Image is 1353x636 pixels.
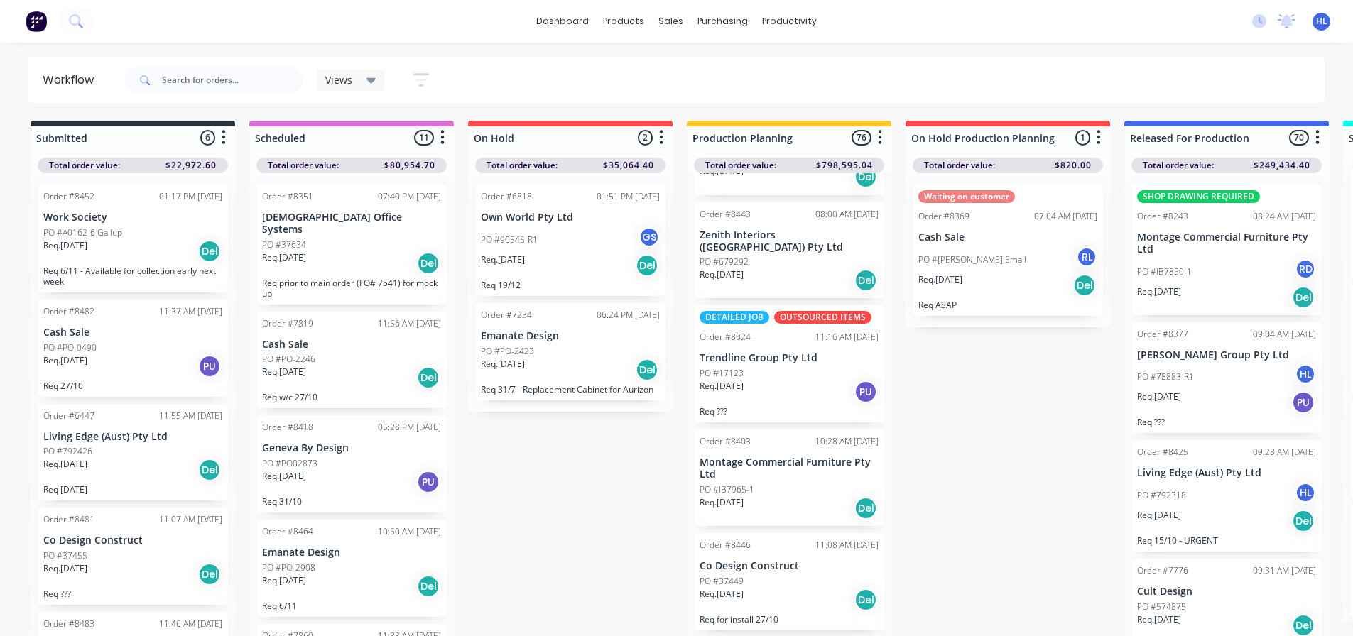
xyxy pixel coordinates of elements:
[854,165,877,188] div: Del
[159,410,222,422] div: 11:55 AM [DATE]
[1137,231,1316,256] p: Montage Commercial Furniture Pty Ltd
[700,352,879,364] p: Trendline Group Pty Ltd
[262,561,315,574] p: PO #PO-2908
[43,226,122,239] p: PO #A0162-6 Gallup
[378,421,441,434] div: 05:28 PM [DATE]
[1253,328,1316,341] div: 09:04 AM [DATE]
[1295,482,1316,503] div: HL
[854,497,877,520] div: Del
[262,442,441,454] p: Geneva By Design
[1137,328,1188,341] div: Order #8377
[26,11,47,32] img: Factory
[256,415,447,512] div: Order #841805:28 PM [DATE]Geneva By DesignPO #PO02873Req.[DATE]PUReq 31/10
[262,525,313,538] div: Order #8464
[38,404,228,501] div: Order #644711:55 AM [DATE]Living Edge (Aust) Pty LtdPO #792426Req.[DATE]DelReq [DATE]
[815,435,879,448] div: 10:28 AM [DATE]
[700,575,744,588] p: PO #37449
[198,563,221,586] div: Del
[700,311,769,324] div: DETAILED JOB
[1137,285,1181,298] p: Req. [DATE]
[700,331,751,344] div: Order #8024
[43,458,87,471] p: Req. [DATE]
[1055,159,1092,172] span: $820.00
[1137,489,1186,502] p: PO #792318
[262,601,441,611] p: Req 6/11
[596,11,651,32] div: products
[700,539,751,552] div: Order #8446
[262,366,306,378] p: Req. [DATE]
[924,159,995,172] span: Total order value:
[918,273,962,286] p: Req. [DATE]
[1137,564,1188,577] div: Order #7776
[603,159,654,172] span: $35,064.40
[1137,509,1181,522] p: Req. [DATE]
[816,159,873,172] span: $798,595.04
[1292,286,1315,309] div: Del
[918,253,1026,266] p: PO #[PERSON_NAME] Email
[700,406,879,417] p: Req ???
[481,384,660,395] p: Req 31/7 - Replacement Cabinet for Aurizon
[43,445,92,458] p: PO #792426
[700,229,879,253] p: Zenith Interiors ([GEOGRAPHIC_DATA]) Pty Ltd
[43,190,94,203] div: Order #8452
[481,330,660,342] p: Emanate Design
[1254,159,1310,172] span: $249,434.40
[700,380,744,393] p: Req. [DATE]
[256,185,447,305] div: Order #835107:40 PM [DATE][DEMOGRAPHIC_DATA] Office SystemsPO #37634Req.[DATE]DelReq prior to mai...
[1143,159,1214,172] span: Total order value:
[1137,586,1316,598] p: Cult Design
[700,496,744,509] p: Req. [DATE]
[1253,564,1316,577] div: 09:31 AM [DATE]
[700,367,744,380] p: PO #17123
[1137,190,1260,203] div: SHOP DRAWING REQUIRED
[815,331,879,344] div: 11:16 AM [DATE]
[636,254,658,277] div: Del
[694,429,884,526] div: Order #840310:28 AM [DATE]Montage Commercial Furniture Pty LtdPO #IB7965-1Req.[DATE]Del
[159,305,222,318] div: 11:37 AM [DATE]
[38,185,228,292] div: Order #845201:17 PM [DATE]Work SocietyPO #A0162-6 GallupReq.[DATE]DelReq 6/11 - Available for col...
[262,470,306,483] p: Req. [DATE]
[481,190,532,203] div: Order #6818
[815,539,879,552] div: 11:08 AM [DATE]
[815,208,879,221] div: 08:00 AM [DATE]
[43,534,222,547] p: Co Design Construct
[1076,246,1097,268] div: RL
[256,520,447,617] div: Order #846410:50 AM [DATE]Emanate DesignPO #PO-2908Req.[DATE]DelReq 6/11
[854,380,877,403] div: PU
[159,513,222,526] div: 11:07 AM [DATE]
[1137,390,1181,403] p: Req. [DATE]
[700,456,879,481] p: Montage Commercial Furniture Pty Ltd
[1137,349,1316,361] p: [PERSON_NAME] Group Pty Ltd
[43,618,94,630] div: Order #8483
[262,190,313,203] div: Order #8351
[262,547,441,559] p: Emanate Design
[481,280,660,290] p: Req 19/12
[256,312,447,409] div: Order #781911:56 AM [DATE]Cash SalePO #PO-2246Req.[DATE]DelReq w/c 27/10
[262,496,441,507] p: Req 31/10
[417,471,440,493] div: PU
[700,483,754,496] p: PO #IB7965-1
[700,560,879,572] p: Co Design Construct
[1131,185,1322,315] div: SHOP DRAWING REQUIREDOrder #824308:24 AM [DATE]Montage Commercial Furniture Pty LtdPO #IB7850-1RD...
[1131,322,1322,434] div: Order #837709:04 AM [DATE][PERSON_NAME] Group Pty LtdPO #78883-R1HLReq.[DATE]PUReq ???
[162,66,303,94] input: Search for orders...
[43,549,87,562] p: PO #37455
[1253,210,1316,223] div: 08:24 AM [DATE]
[481,309,532,322] div: Order #7234
[417,252,440,275] div: Del
[43,341,97,354] p: PO #PO-0490
[378,525,441,538] div: 10:50 AM [DATE]
[262,278,441,299] p: Req prior to main order (FO# 7541) for mock up
[1137,371,1194,383] p: PO #78883-R1
[262,317,313,330] div: Order #7819
[1137,601,1186,613] p: PO #574875
[43,354,87,367] p: Req. [DATE]
[597,190,660,203] div: 01:51 PM [DATE]
[481,253,525,266] p: Req. [DATE]
[43,410,94,422] div: Order #6447
[1073,274,1096,297] div: Del
[43,484,222,495] p: Req [DATE]
[262,574,306,587] p: Req. [DATE]
[198,240,221,263] div: Del
[262,421,313,434] div: Order #8418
